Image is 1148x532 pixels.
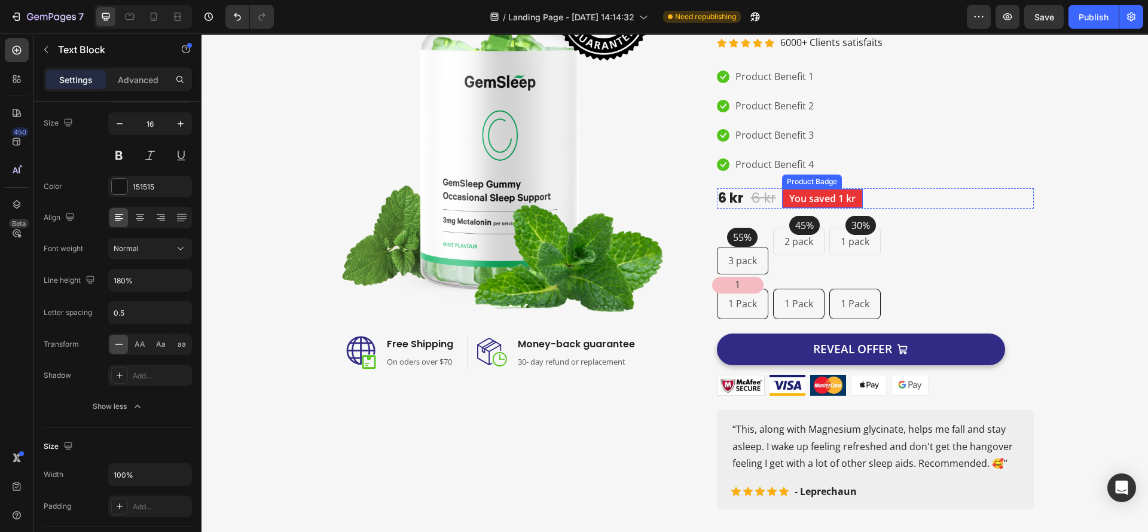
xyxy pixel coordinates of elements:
p: Product Benefit 3 [534,93,612,111]
div: 6 kr [515,155,544,175]
p: - Leprechaun [593,451,655,465]
span: Need republishing [675,11,736,22]
p: Settings [59,74,93,86]
p: Product Benefit 1 [534,35,612,52]
div: Beta [9,219,29,228]
p: “This, along with Magnesium glycinate, helps me fall and stay asleep. I wake up feeling refreshed... [531,387,817,439]
button: Save [1024,5,1064,29]
div: Size [44,439,75,455]
div: Font weight [44,243,83,254]
iframe: To enrich screen reader interactions, please activate Accessibility in Grammarly extension settings [201,33,1148,532]
div: Add... [133,371,189,381]
div: Color [44,181,62,192]
pre: You saved 1 kr [581,155,661,175]
button: REVEAL OFFER [515,300,804,332]
span: Save [1034,12,1054,22]
p: 1 Pack [639,262,668,279]
p: Product Benefit 4 [534,123,612,140]
span: Aa [156,339,166,350]
p: 3 pack [527,220,555,234]
div: Add... [133,502,189,512]
div: Open Intercom Messenger [1107,473,1136,502]
div: 450 [11,127,29,137]
p: 1 Pack [583,262,612,279]
div: Undo/Redo [225,5,274,29]
p: 1 pack [639,201,668,215]
div: Shadow [44,370,71,381]
p: 45% [594,185,612,199]
span: / [503,11,506,23]
p: 6000+ Clients satisfaits [579,1,681,18]
div: Show less [93,400,143,412]
input: Auto [109,464,191,485]
p: 30% [650,185,668,199]
div: 151515 [133,182,189,192]
div: Publish [1079,11,1109,23]
p: 55% [532,197,550,211]
span: AA [135,339,145,350]
span: Landing Page - [DATE] 14:14:32 [508,11,634,23]
div: Padding [44,501,71,512]
div: Align [44,210,77,226]
div: Width [44,469,63,480]
p: Money-back guarantee [316,304,433,318]
div: Product Badge [583,143,638,154]
div: Transform [44,339,79,350]
p: 7 [78,10,84,24]
span: Normal [114,244,139,253]
div: 6 kr [548,155,576,175]
div: Letter spacing [44,307,92,318]
p: 1 Pack [527,262,555,279]
button: Publish [1068,5,1119,29]
p: Advanced [118,74,158,86]
input: Auto [109,302,191,323]
div: Line height [44,273,97,289]
p: 30- day refund or replacement [316,323,433,335]
p: 2 pack [583,201,612,215]
span: aa [178,339,186,350]
p: Text Block [58,42,160,57]
input: Auto [109,270,191,291]
div: REVEAL OFFER [612,308,691,323]
button: 7 [5,5,89,29]
img: money-back.svg [276,304,306,333]
p: Product Benefit 2 [534,64,612,81]
button: Show less [44,396,192,417]
div: Size [44,115,75,132]
button: Normal [108,238,192,259]
p: 1 [513,246,560,257]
